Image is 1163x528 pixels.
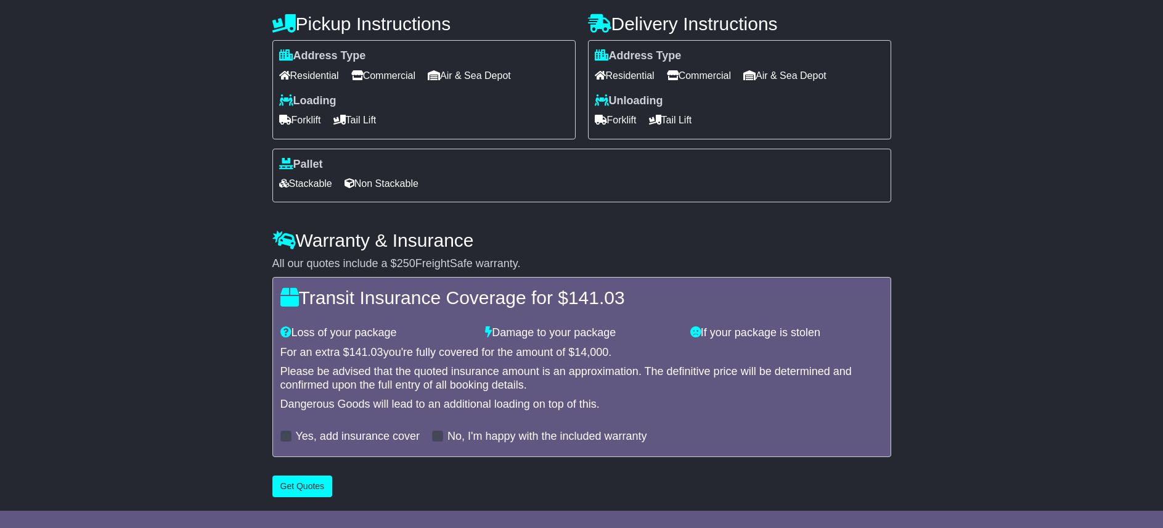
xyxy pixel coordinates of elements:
label: Pallet [279,158,323,171]
span: Air & Sea Depot [743,66,826,85]
span: Commercial [351,66,415,85]
h4: Pickup Instructions [272,14,576,34]
span: Tail Lift [649,110,692,130]
div: Please be advised that the quoted insurance amount is an approximation. The definitive price will... [280,365,883,392]
h4: Delivery Instructions [588,14,891,34]
span: Residential [279,66,339,85]
label: Address Type [279,49,366,63]
label: Unloading [595,94,663,108]
div: If your package is stolen [684,326,889,340]
div: Damage to your package [479,326,684,340]
span: Forklift [595,110,637,130]
span: Forklift [279,110,321,130]
span: Air & Sea Depot [428,66,511,85]
div: Dangerous Goods will lead to an additional loading on top of this. [280,398,883,411]
div: Loss of your package [274,326,479,340]
div: All our quotes include a $ FreightSafe warranty. [272,257,891,271]
span: Non Stackable [345,174,418,193]
button: Get Quotes [272,476,333,497]
h4: Warranty & Insurance [272,230,891,250]
span: Residential [595,66,655,85]
label: Loading [279,94,337,108]
div: For an extra $ you're fully covered for the amount of $ . [280,346,883,360]
span: Stackable [279,174,332,193]
label: No, I'm happy with the included warranty [447,430,647,443]
h4: Transit Insurance Coverage for $ [280,287,883,308]
label: Address Type [595,49,682,63]
span: 14,000 [574,346,608,358]
span: 141.03 [568,287,625,308]
span: Commercial [667,66,731,85]
label: Yes, add insurance cover [296,430,420,443]
span: 141.03 [349,346,383,358]
span: 250 [397,257,415,270]
span: Tail Lift [333,110,377,130]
